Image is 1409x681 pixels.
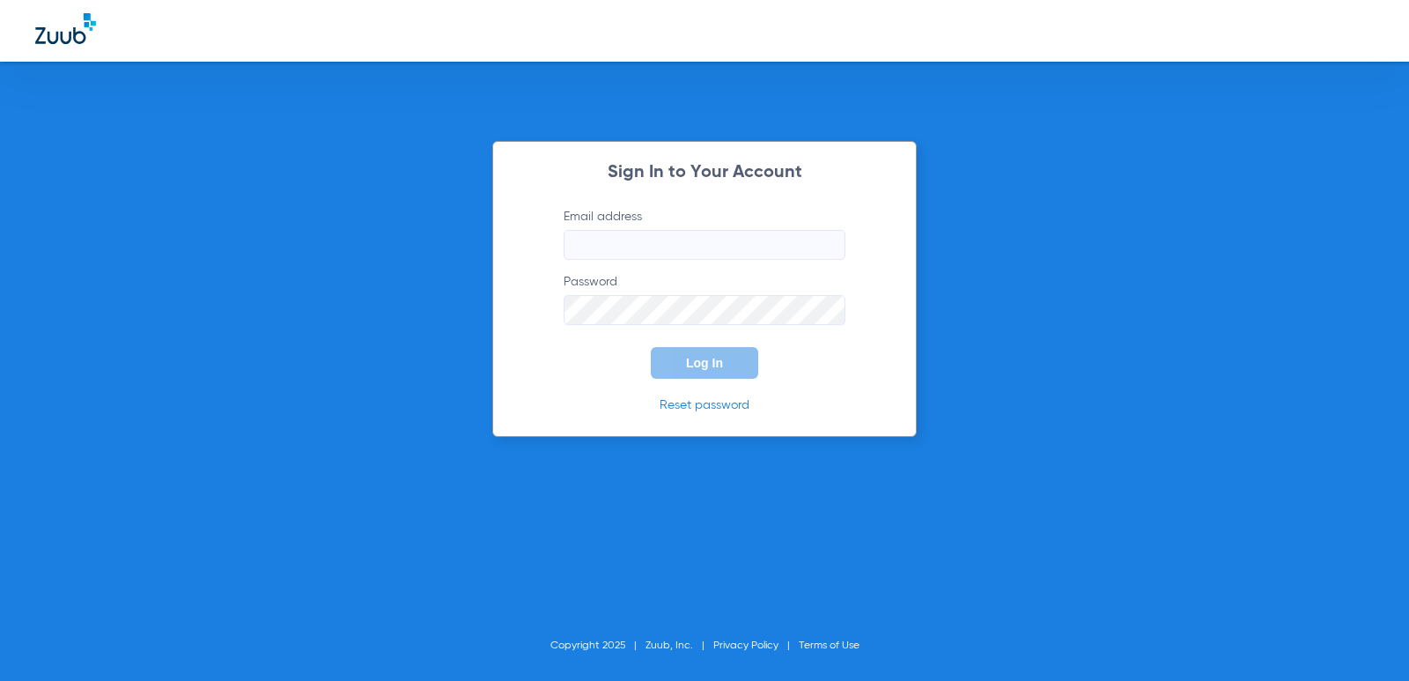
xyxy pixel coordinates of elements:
[564,295,845,325] input: Password
[564,208,845,260] label: Email address
[564,273,845,325] label: Password
[1321,596,1409,681] iframe: Chat Widget
[537,164,872,181] h2: Sign In to Your Account
[550,637,645,655] li: Copyright 2025
[564,230,845,260] input: Email address
[35,13,96,44] img: Zuub Logo
[713,640,778,651] a: Privacy Policy
[645,637,713,655] li: Zuub, Inc.
[660,399,749,411] a: Reset password
[651,347,758,379] button: Log In
[686,356,723,370] span: Log In
[799,640,859,651] a: Terms of Use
